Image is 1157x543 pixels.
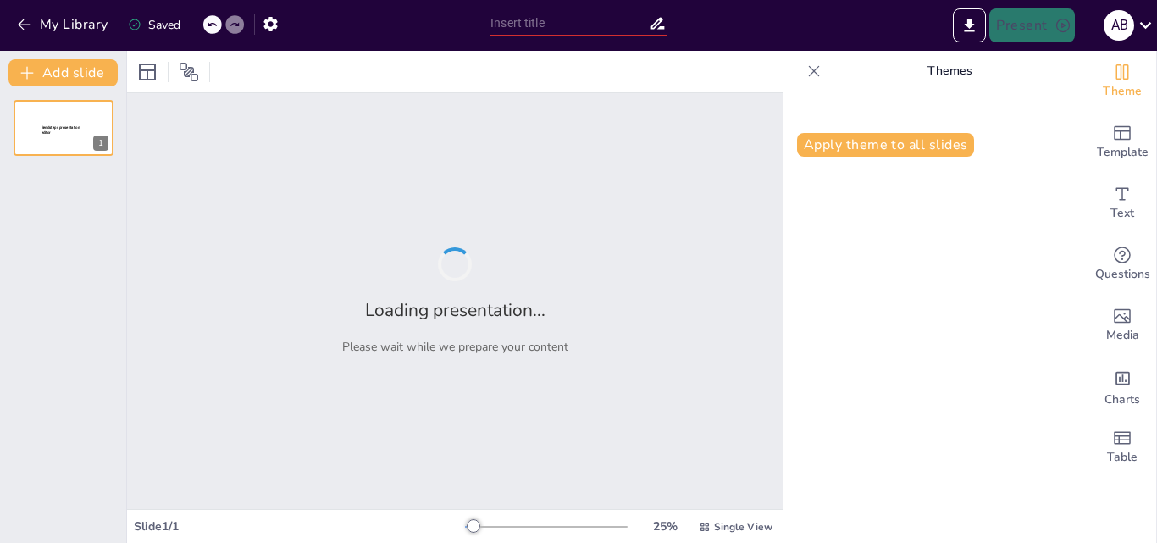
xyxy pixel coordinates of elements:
div: Layout [134,58,161,86]
button: Export to PowerPoint [953,8,986,42]
div: Add images, graphics, shapes or video [1088,295,1156,356]
span: Sendsteps presentation editor [42,125,80,135]
div: Add a table [1088,417,1156,478]
div: Saved [128,17,180,33]
span: Charts [1104,391,1140,409]
button: Present [989,8,1074,42]
button: Apply theme to all slides [797,133,974,157]
div: Change the overall theme [1088,51,1156,112]
p: Themes [828,51,1071,91]
div: Slide 1 / 1 [134,518,465,535]
div: Add text boxes [1088,173,1156,234]
span: Questions [1095,265,1150,284]
span: Position [179,62,199,82]
span: Theme [1103,82,1142,101]
input: Insert title [490,11,649,36]
p: Please wait while we prepare your content [342,339,568,355]
button: Add slide [8,59,118,86]
div: Add charts and graphs [1088,356,1156,417]
div: Get real-time input from your audience [1088,234,1156,295]
h2: Loading presentation... [365,298,545,322]
div: A B [1104,10,1134,41]
button: My Library [13,11,115,38]
span: Text [1110,204,1134,223]
button: A B [1104,8,1134,42]
div: Add ready made slides [1088,112,1156,173]
div: 25 % [645,518,685,535]
div: 1 [14,100,113,156]
span: Table [1107,448,1138,467]
span: Media [1106,326,1139,345]
span: Template [1097,143,1149,162]
div: 1 [93,136,108,151]
span: Single View [714,520,772,534]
